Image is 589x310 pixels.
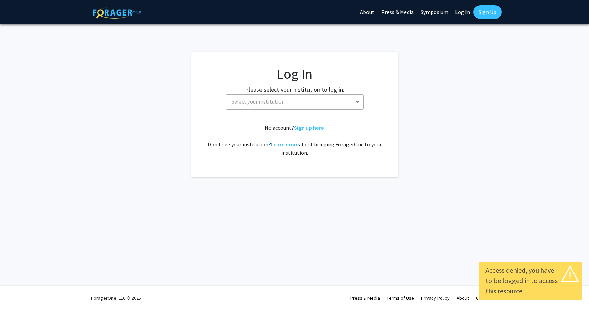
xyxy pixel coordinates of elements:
[229,95,363,109] span: Select your institution
[91,286,141,310] div: ForagerOne, LLC © 2025
[473,5,502,19] a: Sign Up
[226,94,364,110] span: Select your institution
[245,85,344,94] label: Please select your institution to log in:
[485,265,575,296] div: Access denied, you have to be logged in to access this resource
[232,98,285,105] span: Select your institution
[205,124,384,157] div: No account? . Don't see your institution? about bringing ForagerOne to your institution.
[476,295,498,301] a: Contact Us
[421,295,450,301] a: Privacy Policy
[271,141,299,148] a: Learn more about bringing ForagerOne to your institution
[350,295,380,301] a: Press & Media
[93,7,141,19] img: ForagerOne Logo
[387,295,414,301] a: Terms of Use
[205,66,384,82] h1: Log In
[457,295,469,301] a: About
[294,124,324,131] a: Sign up here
